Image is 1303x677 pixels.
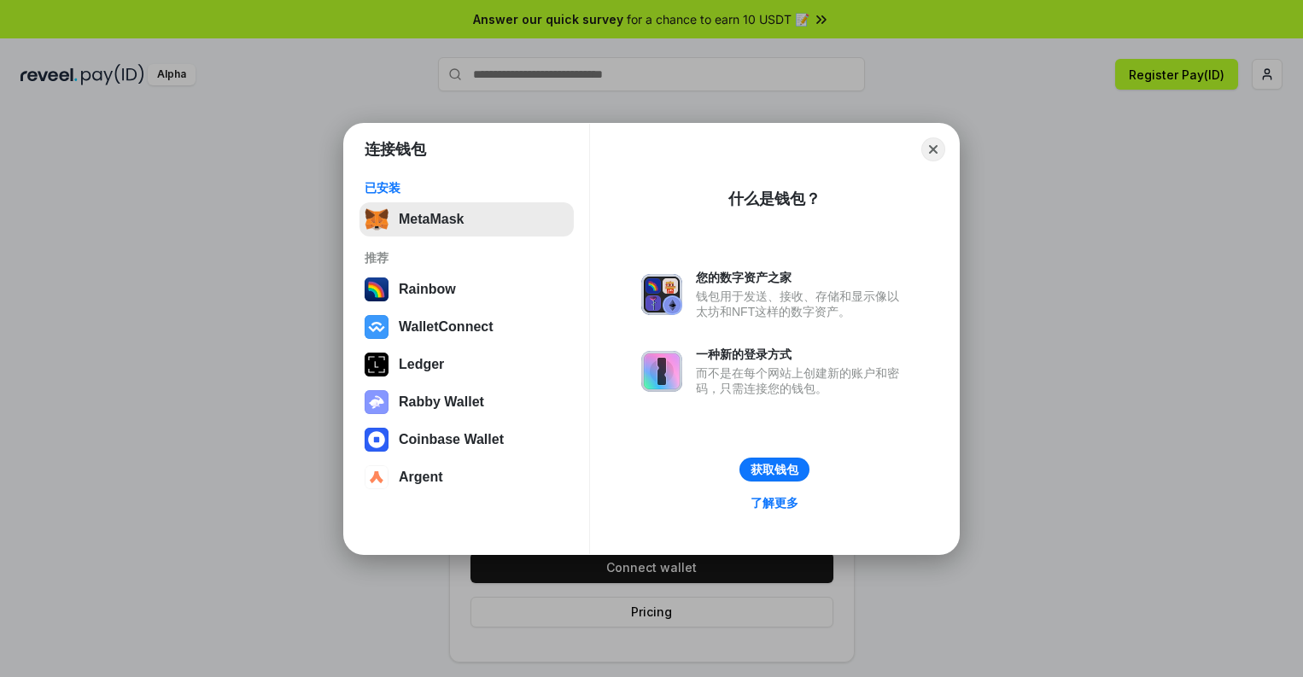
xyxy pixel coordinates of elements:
img: svg+xml,%3Csvg%20fill%3D%22none%22%20height%3D%2233%22%20viewBox%3D%220%200%2035%2033%22%20width%... [365,207,389,231]
img: svg+xml,%3Csvg%20width%3D%22120%22%20height%3D%22120%22%20viewBox%3D%220%200%20120%20120%22%20fil... [365,277,389,301]
button: WalletConnect [359,310,574,344]
div: Rainbow [399,282,456,297]
img: svg+xml,%3Csvg%20width%3D%2228%22%20height%3D%2228%22%20viewBox%3D%220%200%2028%2028%22%20fill%3D... [365,428,389,452]
div: Rabby Wallet [399,394,484,410]
div: 了解更多 [751,495,798,511]
div: WalletConnect [399,319,494,335]
button: Argent [359,460,574,494]
button: Rainbow [359,272,574,306]
img: svg+xml,%3Csvg%20xmlns%3D%22http%3A%2F%2Fwww.w3.org%2F2000%2Fsvg%22%20fill%3D%22none%22%20viewBox... [641,351,682,392]
div: 获取钱包 [751,462,798,477]
button: Ledger [359,347,574,382]
div: Ledger [399,357,444,372]
div: Coinbase Wallet [399,432,504,447]
div: 什么是钱包？ [728,189,821,209]
div: 钱包用于发送、接收、存储和显示像以太坊和NFT这样的数字资产。 [696,289,908,319]
div: 一种新的登录方式 [696,347,908,362]
h1: 连接钱包 [365,139,426,160]
div: MetaMask [399,212,464,227]
button: MetaMask [359,202,574,236]
button: 获取钱包 [739,458,809,481]
img: svg+xml,%3Csvg%20xmlns%3D%22http%3A%2F%2Fwww.w3.org%2F2000%2Fsvg%22%20fill%3D%22none%22%20viewBox... [641,274,682,315]
button: Coinbase Wallet [359,423,574,457]
img: svg+xml,%3Csvg%20xmlns%3D%22http%3A%2F%2Fwww.w3.org%2F2000%2Fsvg%22%20fill%3D%22none%22%20viewBox... [365,390,389,414]
div: Argent [399,470,443,485]
button: Rabby Wallet [359,385,574,419]
div: 推荐 [365,250,569,266]
div: 您的数字资产之家 [696,270,908,285]
button: Close [921,137,945,161]
a: 了解更多 [740,492,809,514]
div: 而不是在每个网站上创建新的账户和密码，只需连接您的钱包。 [696,365,908,396]
div: 已安装 [365,180,569,196]
img: svg+xml,%3Csvg%20width%3D%2228%22%20height%3D%2228%22%20viewBox%3D%220%200%2028%2028%22%20fill%3D... [365,315,389,339]
img: svg+xml,%3Csvg%20width%3D%2228%22%20height%3D%2228%22%20viewBox%3D%220%200%2028%2028%22%20fill%3D... [365,465,389,489]
img: svg+xml,%3Csvg%20xmlns%3D%22http%3A%2F%2Fwww.w3.org%2F2000%2Fsvg%22%20width%3D%2228%22%20height%3... [365,353,389,376]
